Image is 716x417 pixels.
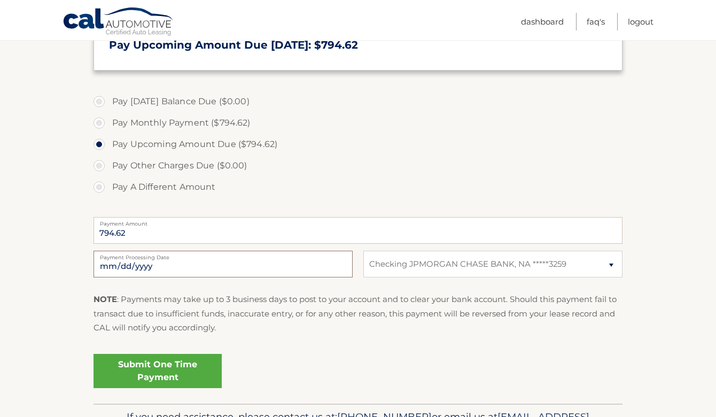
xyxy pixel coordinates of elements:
[94,217,622,226] label: Payment Amount
[94,292,622,335] p: : Payments may take up to 3 business days to post to your account and to clear your bank account....
[94,176,622,198] label: Pay A Different Amount
[587,13,605,30] a: FAQ's
[94,354,222,388] a: Submit One Time Payment
[521,13,564,30] a: Dashboard
[94,91,622,112] label: Pay [DATE] Balance Due ($0.00)
[628,13,653,30] a: Logout
[94,134,622,155] label: Pay Upcoming Amount Due ($794.62)
[94,251,353,277] input: Payment Date
[94,251,353,259] label: Payment Processing Date
[94,112,622,134] label: Pay Monthly Payment ($794.62)
[94,294,117,304] strong: NOTE
[109,38,607,52] h3: Pay Upcoming Amount Due [DATE]: $794.62
[63,7,175,38] a: Cal Automotive
[94,217,622,244] input: Payment Amount
[94,155,622,176] label: Pay Other Charges Due ($0.00)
